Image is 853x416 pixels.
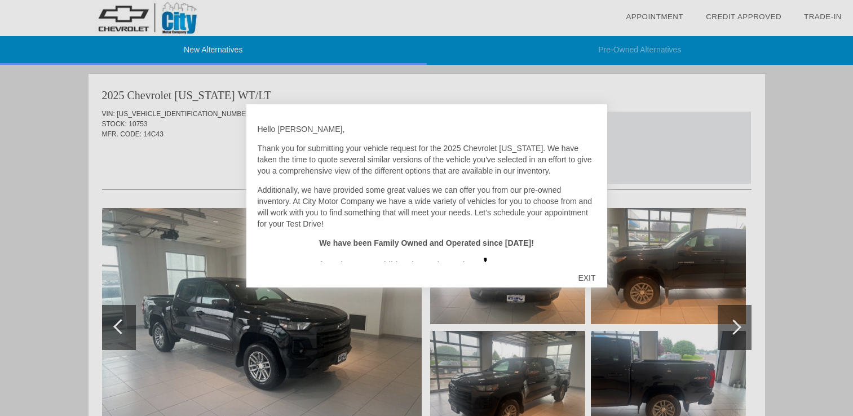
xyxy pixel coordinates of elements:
a: Contact Us [483,260,536,269]
strong: If you have any additional questions, please [317,260,536,269]
strong: We have been Family Owned and Operated since [DATE]! [319,238,534,247]
a: Appointment [626,12,683,21]
p: Thank you for submitting your vehicle request for the 2025 Chevrolet [US_STATE]. We have taken th... [258,143,596,176]
p: Hello [PERSON_NAME], [258,123,596,135]
img: 415_phone-80.png [483,256,494,268]
a: Credit Approved [706,12,781,21]
div: EXIT [567,261,607,295]
p: Additionally, we have provided some great values we can offer you from our pre-owned inventory. A... [258,184,596,229]
a: Trade-In [804,12,842,21]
